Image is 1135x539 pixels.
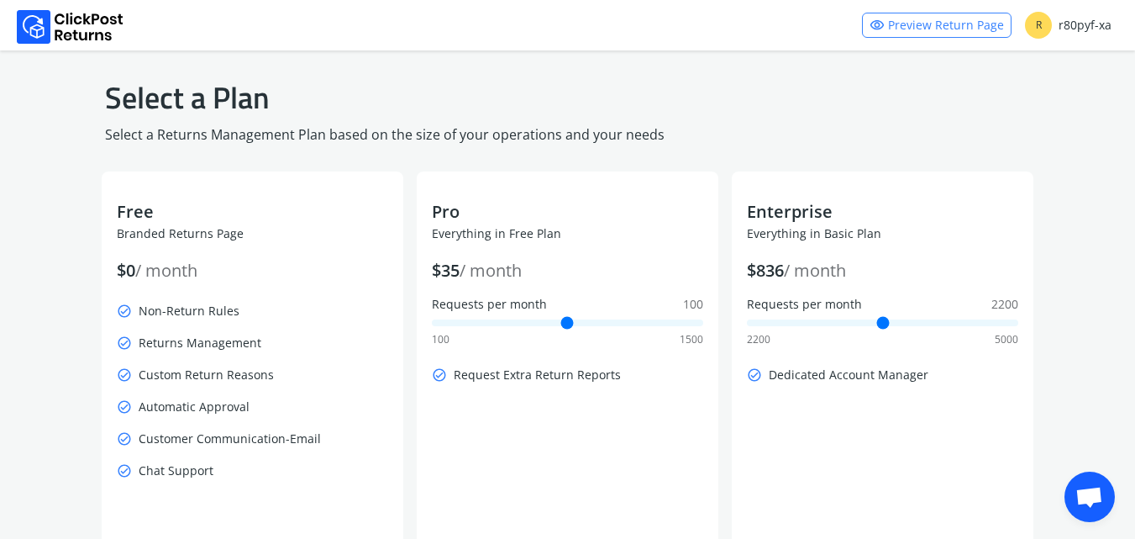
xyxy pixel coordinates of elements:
[117,427,388,451] p: Customer Communication-Email
[995,333,1018,346] span: 5000
[117,459,132,483] span: check_circle
[991,296,1018,313] span: 2200
[747,225,1018,242] p: Everything in Basic Plan
[1025,12,1052,39] span: R
[117,427,132,451] span: check_circle
[432,363,447,387] span: check_circle
[117,200,388,224] p: Free
[117,331,388,355] p: Returns Management
[747,333,770,346] span: 2200
[747,259,1018,283] p: $ 836
[17,10,123,44] img: Logo
[135,259,197,282] span: / month
[105,124,1031,145] p: Select a Returns Management Plan based on the size of your operations and your needs
[117,459,388,483] p: Chat Support
[460,259,522,282] span: / month
[862,13,1012,38] a: visibilityPreview Return Page
[747,200,1018,224] p: Enterprise
[105,77,1031,118] h1: Select a Plan
[117,299,388,323] p: Non-Return Rules
[1025,12,1111,39] div: r80pyf-xa
[747,296,1018,313] label: Requests per month
[1064,472,1115,522] a: Open chat
[683,296,703,313] span: 100
[432,363,703,387] p: Request Extra Return Reports
[747,363,762,387] span: check_circle
[432,200,703,224] p: Pro
[117,299,132,323] span: check_circle
[747,363,1018,387] p: Dedicated Account Manager
[870,13,885,37] span: visibility
[117,363,132,387] span: check_circle
[117,259,388,283] p: $ 0
[117,331,132,355] span: check_circle
[432,296,703,313] label: Requests per month
[117,363,388,387] p: Custom Return Reasons
[117,395,388,419] p: Automatic Approval
[432,333,449,346] span: 100
[432,259,703,283] p: $ 35
[117,225,388,242] p: Branded Returns Page
[432,225,703,242] p: Everything in Free Plan
[784,259,846,282] span: / month
[117,395,132,419] span: check_circle
[680,333,703,346] span: 1500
